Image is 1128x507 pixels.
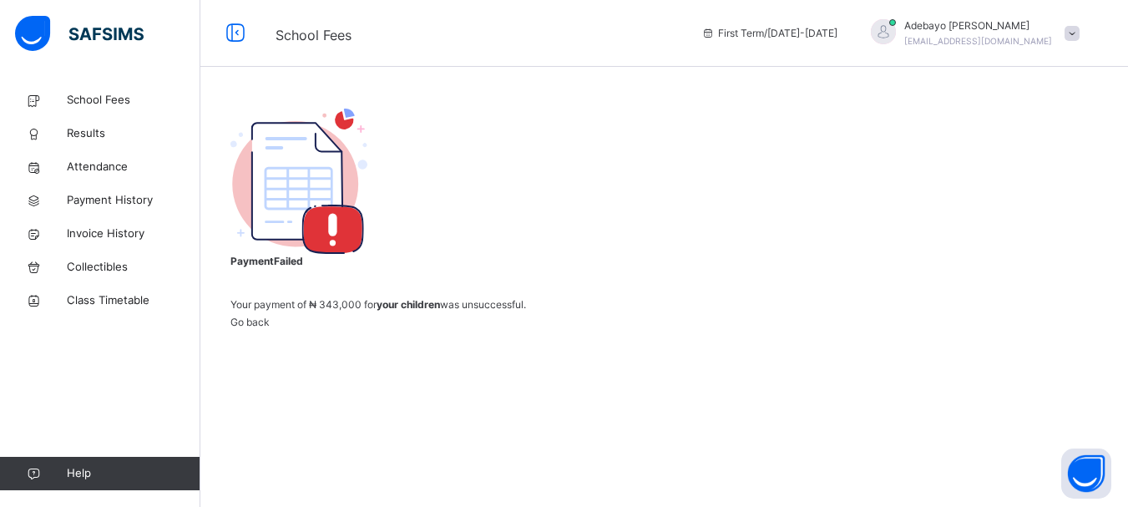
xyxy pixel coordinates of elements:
[67,125,200,142] span: Results
[67,226,200,242] span: Invoice History
[1061,449,1111,499] button: Open asap
[377,298,440,311] span: your children
[230,255,303,267] span: Payment Failed
[15,16,144,51] img: safsims
[854,18,1088,48] div: AdebayoLatona
[67,159,200,175] span: Attendance
[276,27,352,43] span: School Fees
[230,316,270,328] span: Go back
[67,192,200,209] span: Payment History
[67,92,200,109] span: School Fees
[904,36,1052,46] span: [EMAIL_ADDRESS][DOMAIN_NAME]
[701,26,837,41] span: session/term information
[904,18,1052,33] span: Adebayo [PERSON_NAME]
[67,292,200,309] span: Class Timetable
[309,298,362,311] span: ₦ 343,000
[230,109,367,254] img: payment_failed.1d84f8785007ea070f32b7dd58d4da74.svg
[67,465,200,482] span: Help
[230,298,526,311] span: Your payment of for was unsuccessful .
[67,259,200,276] span: Collectibles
